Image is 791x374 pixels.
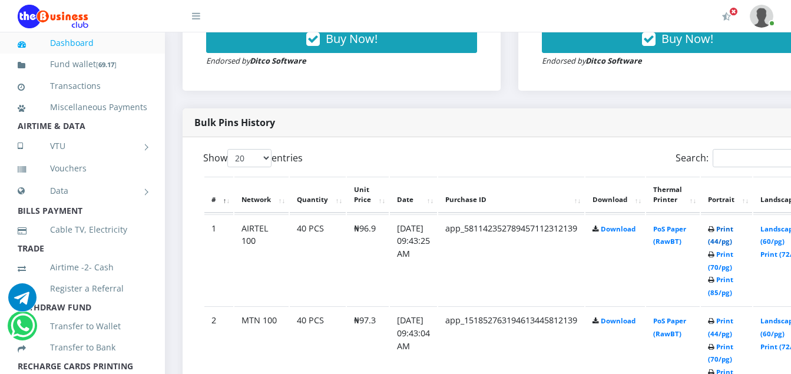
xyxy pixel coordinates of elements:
[203,149,303,167] label: Show entries
[18,176,147,206] a: Data
[206,25,477,53] button: Buy Now!
[653,316,686,338] a: PoS Paper (RawBT)
[750,5,773,28] img: User
[542,55,642,66] small: Endorsed by
[326,31,378,47] span: Buy Now!
[18,94,147,121] a: Miscellaneous Payments
[653,224,686,246] a: PoS Paper (RawBT)
[206,55,306,66] small: Endorsed by
[18,51,147,78] a: Fund wallet[69.17]
[708,342,733,364] a: Print (70/pg)
[98,60,114,69] b: 69.17
[438,214,584,306] td: app_581142352789457112312139
[18,313,147,340] a: Transfer to Wallet
[204,214,233,306] td: 1
[390,177,437,213] th: Date: activate to sort column ascending
[601,224,636,233] a: Download
[11,320,35,340] a: Chat for support
[438,177,584,213] th: Purchase ID: activate to sort column ascending
[646,177,700,213] th: Thermal Printer: activate to sort column ascending
[601,316,636,325] a: Download
[701,177,752,213] th: Portrait: activate to sort column ascending
[96,60,117,69] small: [ ]
[18,72,147,100] a: Transactions
[290,177,346,213] th: Quantity: activate to sort column ascending
[227,149,272,167] select: Showentries
[347,214,389,306] td: ₦96.9
[585,55,642,66] strong: Ditco Software
[585,177,645,213] th: Download: activate to sort column ascending
[18,216,147,243] a: Cable TV, Electricity
[204,177,233,213] th: #: activate to sort column descending
[8,292,37,312] a: Chat for support
[18,155,147,182] a: Vouchers
[18,254,147,281] a: Airtime -2- Cash
[194,116,275,129] strong: Bulk Pins History
[347,177,389,213] th: Unit Price: activate to sort column ascending
[722,12,731,21] i: Activate Your Membership
[234,177,289,213] th: Network: activate to sort column ascending
[18,131,147,161] a: VTU
[708,250,733,272] a: Print (70/pg)
[390,214,437,306] td: [DATE] 09:43:25 AM
[18,29,147,57] a: Dashboard
[18,334,147,361] a: Transfer to Bank
[250,55,306,66] strong: Ditco Software
[708,316,733,338] a: Print (44/pg)
[18,275,147,302] a: Register a Referral
[18,5,88,28] img: Logo
[708,224,733,246] a: Print (44/pg)
[661,31,713,47] span: Buy Now!
[290,214,346,306] td: 40 PCS
[729,7,738,16] span: Activate Your Membership
[708,275,733,297] a: Print (85/pg)
[234,214,289,306] td: AIRTEL 100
